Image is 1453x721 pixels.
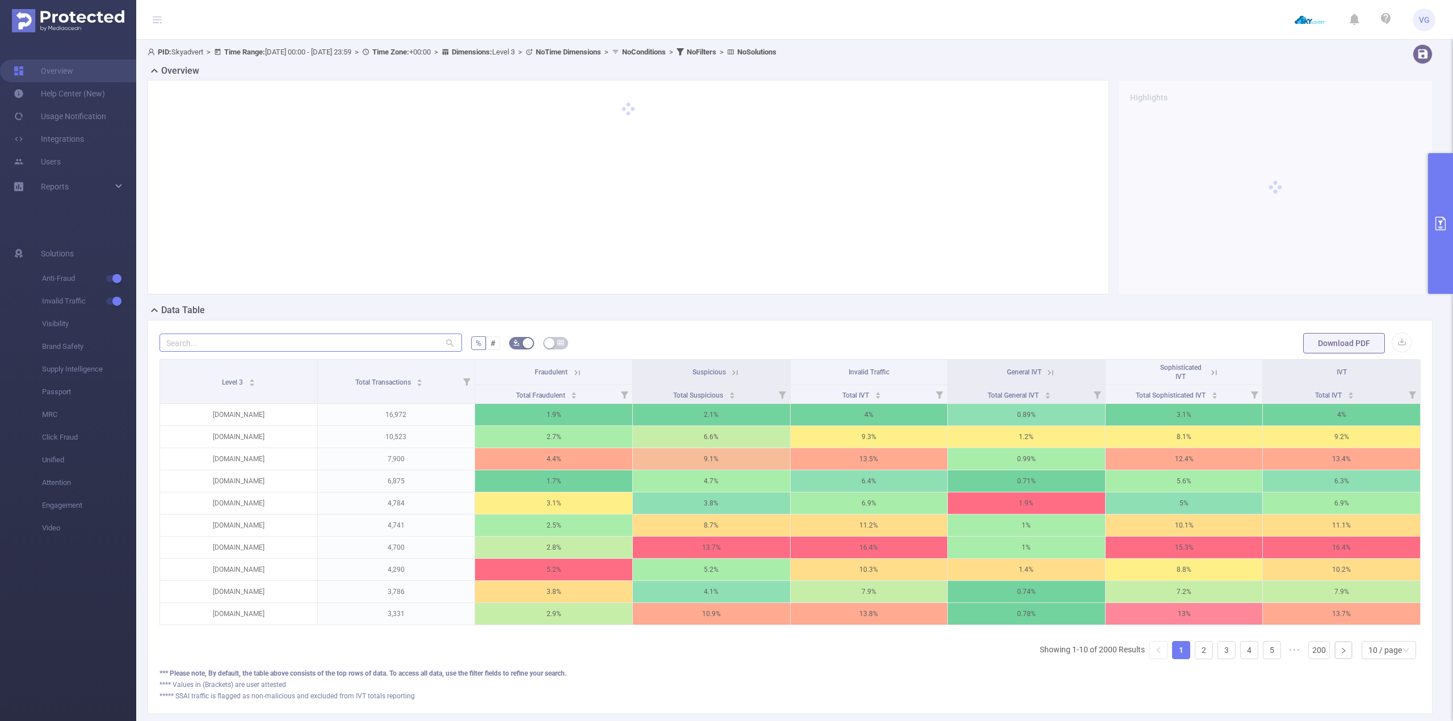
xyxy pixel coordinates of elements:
div: Sort [249,377,255,384]
span: Total IVT [842,391,871,399]
span: Brand Safety [42,335,136,358]
p: 13.4% [1263,448,1420,470]
li: Next 5 Pages [1286,641,1304,659]
b: No Filters [687,48,716,56]
li: Previous Page [1149,641,1168,659]
i: icon: caret-down [875,394,881,398]
i: icon: caret-up [571,390,577,394]
p: 7,900 [318,448,475,470]
p: 6,875 [318,470,475,492]
p: 15.3% [1106,537,1263,558]
p: [DOMAIN_NAME] [160,537,317,558]
i: icon: caret-down [1044,394,1051,398]
p: 6.4% [791,470,948,492]
li: Showing 1-10 of 2000 Results [1040,641,1145,659]
i: Filter menu [774,385,790,403]
img: Protected Media [12,9,124,32]
p: 8.8% [1106,559,1263,580]
p: 1.4% [948,559,1105,580]
span: Total Transactions [355,378,413,386]
span: Invalid Traffic [849,368,889,376]
span: Video [42,517,136,539]
b: Time Zone: [372,48,409,56]
i: icon: caret-down [729,394,735,398]
span: VG [1419,9,1430,31]
i: icon: caret-down [1211,394,1217,398]
li: 2 [1195,641,1213,659]
b: Time Range: [224,48,265,56]
a: Usage Notification [14,105,106,128]
p: 13.8% [791,603,948,625]
p: 10,523 [318,426,475,448]
p: 0.89% [948,404,1105,425]
span: > [351,48,362,56]
span: Attention [42,471,136,494]
div: Sort [729,390,736,397]
p: 10.2% [1263,559,1420,580]
p: 10.1% [1106,515,1263,536]
p: [DOMAIN_NAME] [160,581,317,602]
div: 10 / page [1368,642,1402,659]
p: 1% [948,515,1105,536]
p: 4.1% [633,581,790,602]
i: icon: caret-up [729,390,735,394]
span: Skyadvert [DATE] 00:00 - [DATE] 23:59 +00:00 [148,48,776,56]
span: Fraudulent [535,368,568,376]
p: 1% [948,537,1105,558]
div: Sort [416,377,423,384]
p: 7.2% [1106,581,1263,602]
i: icon: caret-down [417,382,423,385]
span: Engagement [42,494,136,517]
p: 13.7% [633,537,790,558]
p: 13.5% [791,448,948,470]
p: 11.1% [1263,515,1420,536]
span: Total General IVT [988,391,1040,399]
i: icon: table [557,339,564,346]
div: *** Please note, By default, the table above consists of the top rows of data. To access all data... [159,668,1421,678]
li: Next Page [1334,641,1353,659]
p: 1.9% [948,492,1105,514]
p: 9.1% [633,448,790,470]
a: Help Center (New) [14,82,105,105]
p: 3.8% [475,581,632,602]
i: icon: caret-up [1044,390,1051,394]
span: Sophisticated IVT [1160,364,1202,381]
a: 1 [1173,642,1190,659]
p: 10.9% [633,603,790,625]
p: 2.7% [475,426,632,448]
p: 4% [1263,404,1420,425]
p: 0.99% [948,448,1105,470]
p: 6.9% [1263,492,1420,514]
b: Dimensions : [452,48,492,56]
div: **** Values in (Brackets) are user attested [159,680,1421,690]
li: 4 [1240,641,1258,659]
p: 13% [1106,603,1263,625]
p: 10.3% [791,559,948,580]
span: > [431,48,442,56]
i: icon: caret-up [1347,390,1354,394]
i: icon: caret-up [417,377,423,381]
i: icon: caret-up [1211,390,1217,394]
p: 3,331 [318,603,475,625]
li: 200 [1308,641,1330,659]
p: 6.3% [1263,470,1420,492]
b: No Time Dimensions [536,48,601,56]
span: > [601,48,612,56]
span: > [666,48,677,56]
i: Filter menu [459,360,474,403]
span: General IVT [1007,368,1042,376]
p: 5.2% [475,559,632,580]
i: Filter menu [1089,385,1105,403]
p: 2.8% [475,537,632,558]
a: 2 [1195,642,1212,659]
h2: Data Table [161,303,205,317]
p: 0.71% [948,470,1105,492]
a: Overview [14,60,73,82]
a: 4 [1241,642,1258,659]
span: Invalid Traffic [42,290,136,313]
i: icon: caret-down [249,382,255,385]
span: Passport [42,381,136,403]
p: 7.9% [1263,581,1420,602]
i: icon: caret-down [571,394,577,398]
li: 5 [1263,641,1281,659]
